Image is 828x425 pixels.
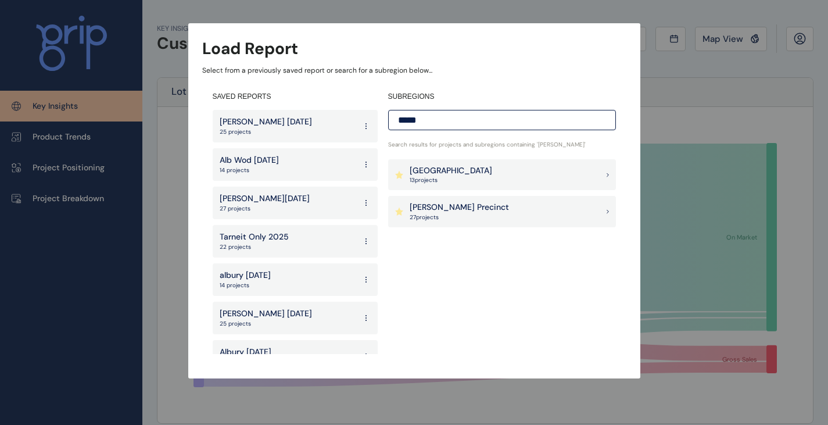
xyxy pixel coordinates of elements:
[220,116,312,128] p: [PERSON_NAME] [DATE]
[410,202,509,213] p: [PERSON_NAME] Precinct
[220,243,289,251] p: 22 projects
[220,308,312,320] p: [PERSON_NAME] [DATE]
[220,347,271,358] p: Albury [DATE]
[220,128,312,136] p: 25 projects
[202,66,626,76] p: Select from a previously saved report or search for a subregion below...
[220,231,289,243] p: Tarneit Only 2025
[220,320,312,328] p: 25 projects
[213,92,378,102] h4: SAVED REPORTS
[410,165,492,177] p: [GEOGRAPHIC_DATA]
[410,176,492,184] p: 13 project s
[220,166,279,174] p: 14 projects
[220,193,310,205] p: [PERSON_NAME][DATE]
[410,213,509,222] p: 27 project s
[220,155,279,166] p: Alb Wod [DATE]
[220,281,271,290] p: 14 projects
[220,205,310,213] p: 27 projects
[220,270,271,281] p: albury [DATE]
[202,37,298,60] h3: Load Report
[388,92,616,102] h4: SUBREGIONS
[388,141,616,149] p: Search results for projects and subregions containing ' [PERSON_NAME] '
